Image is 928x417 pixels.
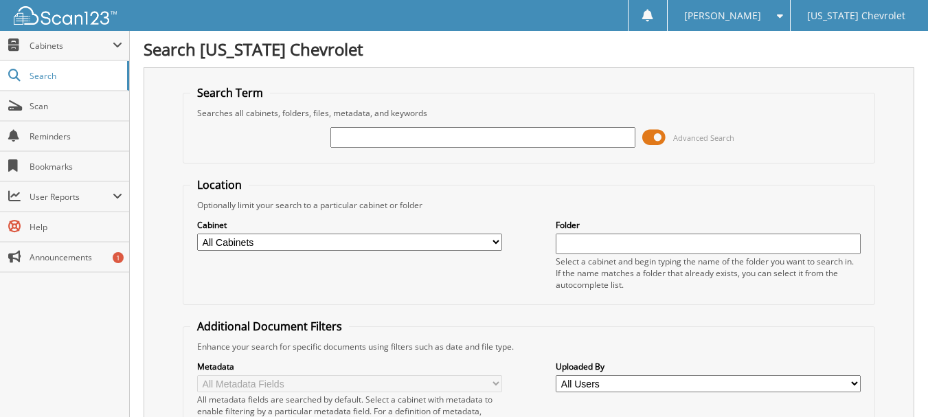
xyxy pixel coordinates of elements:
[556,256,861,291] div: Select a cabinet and begin typing the name of the folder you want to search in. If the name match...
[30,191,113,203] span: User Reports
[807,12,905,20] span: [US_STATE] Chevrolet
[144,38,914,60] h1: Search [US_STATE] Chevrolet
[30,100,122,112] span: Scan
[190,319,349,334] legend: Additional Document Filters
[30,221,122,233] span: Help
[190,199,868,211] div: Optionally limit your search to a particular cabinet or folder
[197,219,502,231] label: Cabinet
[556,361,861,372] label: Uploaded By
[30,40,113,52] span: Cabinets
[30,131,122,142] span: Reminders
[684,12,761,20] span: [PERSON_NAME]
[673,133,734,143] span: Advanced Search
[14,6,117,25] img: scan123-logo-white.svg
[190,85,270,100] legend: Search Term
[190,341,868,352] div: Enhance your search for specific documents using filters such as date and file type.
[30,251,122,263] span: Announcements
[113,252,124,263] div: 1
[197,361,502,372] label: Metadata
[556,219,861,231] label: Folder
[30,161,122,172] span: Bookmarks
[30,70,120,82] span: Search
[190,107,868,119] div: Searches all cabinets, folders, files, metadata, and keywords
[190,177,249,192] legend: Location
